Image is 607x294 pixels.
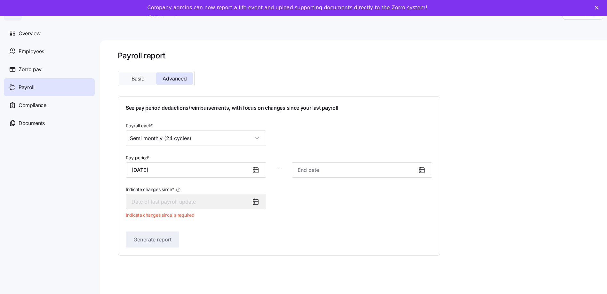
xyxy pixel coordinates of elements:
a: Documents [4,114,95,132]
span: Indicate changes since is required [126,212,194,218]
a: Zorro pay [4,60,95,78]
h1: See pay period deductions/reimbursements, with focus on changes since your last payroll [126,105,432,111]
span: Indicate changes since * [126,186,174,193]
a: Compliance [4,96,95,114]
div: Company admins can now report a life event and upload supporting documents directly to the Zorro ... [148,4,427,11]
a: Take a tour [148,15,188,22]
span: Overview [19,29,40,38]
label: Payroll cycle [126,122,155,129]
label: Pay period [126,154,151,161]
span: Zorro pay [19,65,42,73]
a: Payroll [4,78,95,96]
input: Date of last payroll update [126,194,266,209]
span: Generate report [133,236,172,243]
a: Overview [4,24,95,42]
input: Payroll cycle [126,130,266,146]
span: Documents [19,119,45,127]
button: Generate report [126,231,179,248]
a: Employees [4,42,95,60]
div: Close [595,6,601,10]
span: Employees [19,47,44,55]
span: Compliance [19,101,46,109]
span: - [278,165,280,173]
input: Start date [126,162,266,178]
input: End date [292,162,432,178]
h1: Payroll report [118,51,440,61]
span: Advanced [163,76,187,81]
span: Payroll [19,83,35,91]
span: Basic [132,76,144,81]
